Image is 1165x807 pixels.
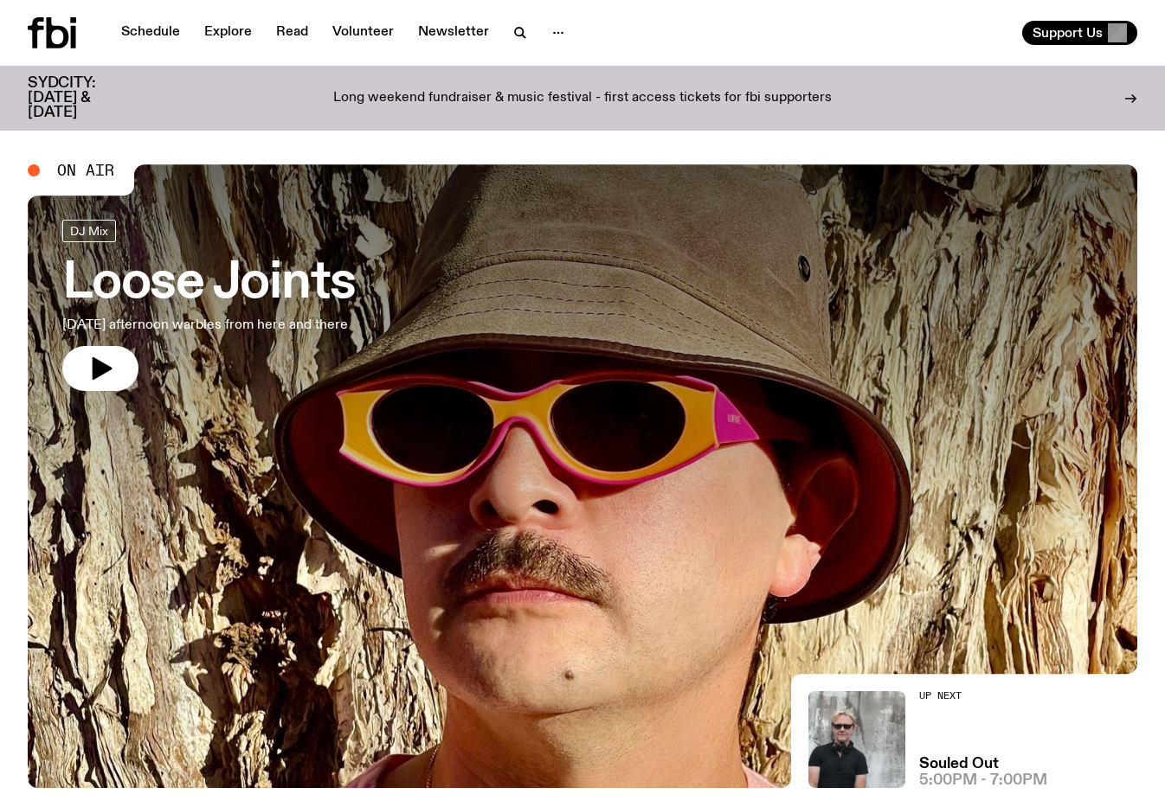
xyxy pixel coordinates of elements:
p: Long weekend fundraiser & music festival - first access tickets for fbi supporters [333,91,832,106]
h3: SYDCITY: [DATE] & [DATE] [28,76,138,120]
a: Explore [194,21,262,45]
span: 5:00pm - 7:00pm [919,773,1047,788]
h3: Loose Joints [62,259,356,308]
span: DJ Mix [70,224,108,237]
a: Read [266,21,319,45]
a: Schedule [111,21,190,45]
a: Tyson stands in front of a paperbark tree wearing orange sunglasses, a suede bucket hat and a pin... [28,164,1137,788]
span: On Air [57,163,114,178]
a: Volunteer [322,21,404,45]
a: Loose Joints[DATE] afternoon warbles from here and there [62,220,356,391]
a: Souled Out [919,757,999,772]
a: DJ Mix [62,220,116,242]
img: Stephen looks directly at the camera, wearing a black tee, black sunglasses and headphones around... [808,691,905,788]
p: [DATE] afternoon warbles from here and there [62,315,356,336]
span: Support Us [1033,25,1103,41]
button: Support Us [1022,21,1137,45]
a: Newsletter [408,21,499,45]
h2: Up Next [919,691,1047,701]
